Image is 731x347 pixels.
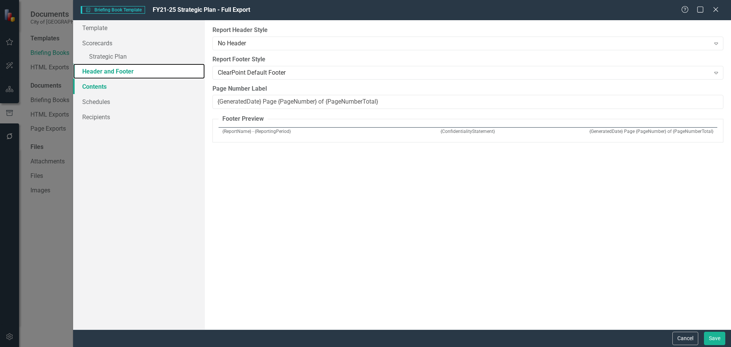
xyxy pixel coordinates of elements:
[73,94,205,109] a: Schedules
[557,128,713,135] p: {GeneratedDate} Page {PageNumber} of {PageNumberTotal}
[212,85,723,93] label: Page Number Label
[212,26,723,35] label: Report Header Style
[73,35,205,51] a: Scorecards
[81,6,145,14] span: Briefing Book Template
[73,109,205,125] a: Recipients
[218,68,710,77] div: ClearPoint Default Footer
[218,39,710,48] div: No Header
[672,332,698,345] button: Cancel
[73,79,205,94] a: Contents
[212,55,723,64] label: Report Footer Style
[73,20,205,35] a: Template
[73,64,205,79] a: Header and Footer
[219,115,268,123] legend: Footer Preview
[153,6,250,13] span: FY21-25 Strategic Plan - Full Export
[704,332,725,345] button: Save
[387,128,549,135] p: {ConfidentialityStatement}
[73,51,205,64] a: Strategic Plan
[222,128,379,135] p: {ReportName} - {ReportingPeriod}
